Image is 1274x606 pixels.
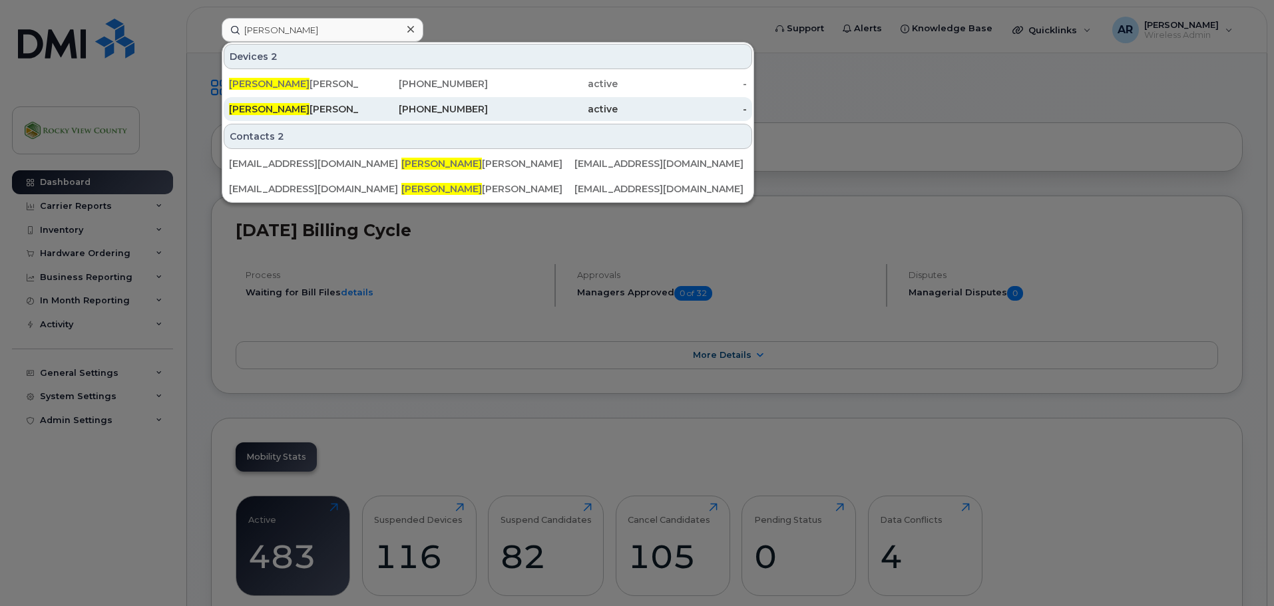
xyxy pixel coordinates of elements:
span: [PERSON_NAME] [229,103,310,115]
div: - [618,77,747,90]
div: [PERSON_NAME] [401,157,574,170]
a: [PERSON_NAME][PERSON_NAME][PHONE_NUMBER]active- [224,72,752,96]
span: 2 [278,130,284,143]
div: Devices [224,44,752,69]
div: Contacts [224,124,752,149]
div: [EMAIL_ADDRESS][DOMAIN_NAME] [229,157,401,170]
div: active [488,77,618,90]
div: active [488,102,618,116]
div: [PERSON_NAME] [229,102,359,116]
span: [PERSON_NAME] [401,158,482,170]
div: - [618,102,747,116]
div: [PHONE_NUMBER] [359,77,489,90]
div: [PERSON_NAME] [229,77,359,90]
span: 2 [271,50,278,63]
a: [EMAIL_ADDRESS][DOMAIN_NAME][PERSON_NAME][PERSON_NAME][EMAIL_ADDRESS][DOMAIN_NAME] [224,152,752,176]
div: [EMAIL_ADDRESS][DOMAIN_NAME] [574,157,747,170]
div: [EMAIL_ADDRESS][DOMAIN_NAME] [229,182,401,196]
a: [EMAIL_ADDRESS][DOMAIN_NAME][PERSON_NAME][PERSON_NAME][EMAIL_ADDRESS][DOMAIN_NAME] [224,177,752,201]
div: [PERSON_NAME] [401,182,574,196]
span: [PERSON_NAME] [229,78,310,90]
div: [EMAIL_ADDRESS][DOMAIN_NAME] [574,182,747,196]
iframe: Messenger Launcher [1216,548,1264,596]
span: [PERSON_NAME] [401,183,482,195]
a: [PERSON_NAME][PERSON_NAME][PHONE_NUMBER]active- [224,97,752,121]
div: [PHONE_NUMBER] [359,102,489,116]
